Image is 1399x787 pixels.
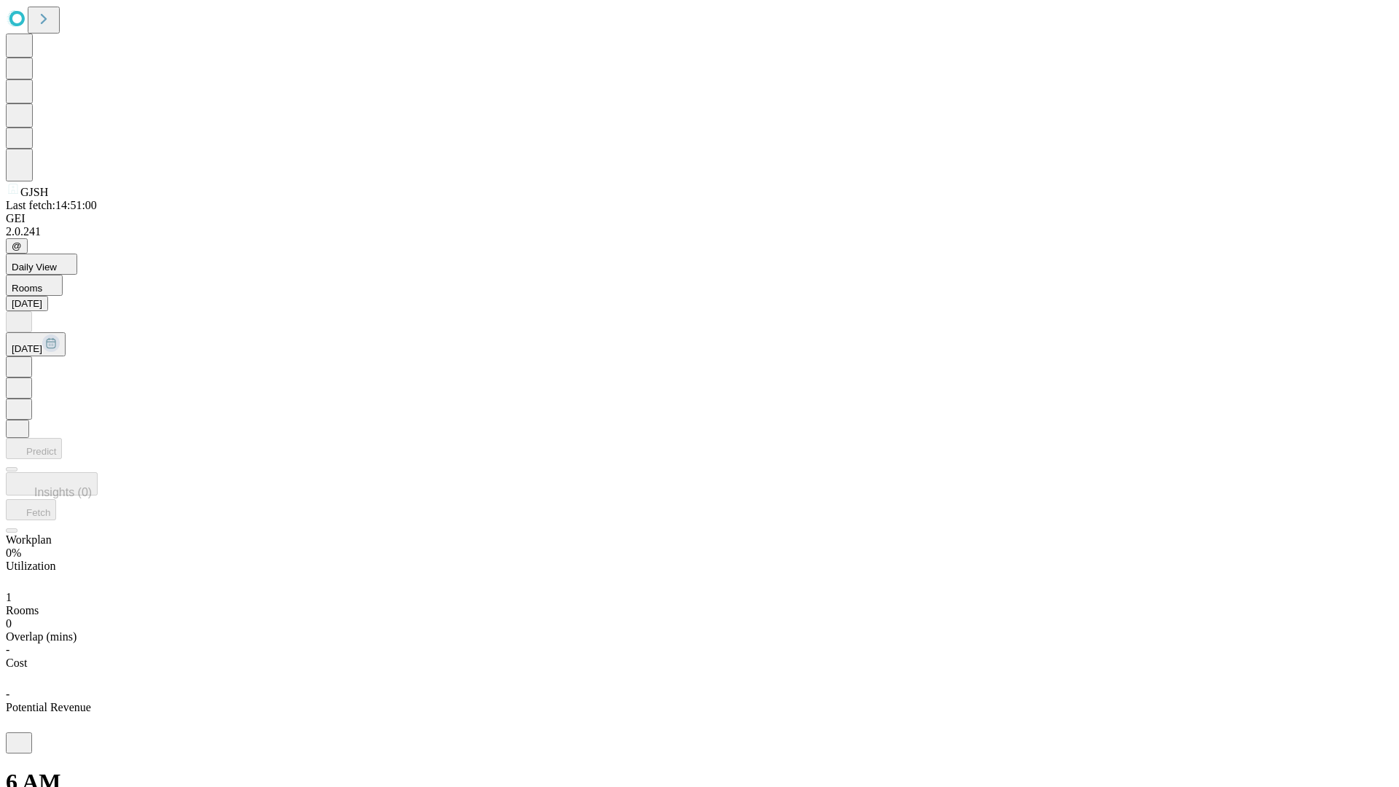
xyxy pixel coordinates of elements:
span: - [6,688,9,700]
button: Predict [6,438,62,459]
button: [DATE] [6,296,48,311]
div: GEI [6,212,1393,225]
span: Overlap (mins) [6,630,77,643]
span: 1 [6,591,12,603]
span: Workplan [6,533,52,546]
div: 2.0.241 [6,225,1393,238]
span: Rooms [12,283,42,294]
button: Rooms [6,275,63,296]
button: Insights (0) [6,472,98,496]
button: Fetch [6,499,56,520]
span: Utilization [6,560,55,572]
span: Last fetch: 14:51:00 [6,199,97,211]
span: Insights (0) [34,486,92,498]
span: 0% [6,547,21,559]
span: Potential Revenue [6,701,91,713]
span: Rooms [6,604,39,616]
span: Cost [6,657,27,669]
span: Daily View [12,262,57,273]
button: [DATE] [6,332,66,356]
button: @ [6,238,28,254]
span: GJSH [20,186,48,198]
span: @ [12,240,22,251]
span: - [6,643,9,656]
button: Daily View [6,254,77,275]
span: 0 [6,617,12,630]
span: [DATE] [12,343,42,354]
